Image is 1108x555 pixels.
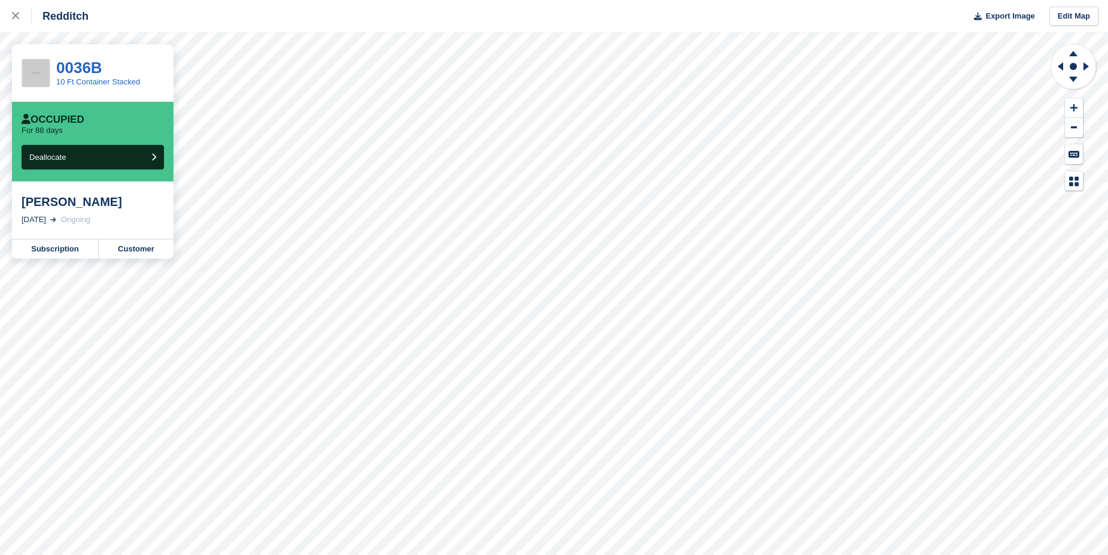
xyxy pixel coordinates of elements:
[967,7,1035,26] button: Export Image
[985,10,1034,22] span: Export Image
[22,195,164,209] div: [PERSON_NAME]
[22,59,50,87] img: 256x256-placeholder-a091544baa16b46aadf0b611073c37e8ed6a367829ab441c3b0103e7cf8a5b1b.png
[22,214,46,226] div: [DATE]
[1065,171,1083,191] button: Map Legend
[99,239,173,259] a: Customer
[1065,98,1083,118] button: Zoom In
[1065,118,1083,138] button: Zoom Out
[61,214,90,226] div: Ongoing
[1049,7,1098,26] a: Edit Map
[29,153,66,162] span: Deallocate
[22,114,84,126] div: Occupied
[56,59,102,77] a: 0036B
[22,126,63,135] p: For 88 days
[22,145,164,169] button: Deallocate
[32,9,89,23] div: Redditch
[56,77,140,86] a: 10 Ft Container Stacked
[12,239,99,259] a: Subscription
[1065,144,1083,164] button: Keyboard Shortcuts
[50,217,56,222] img: arrow-right-light-icn-cde0832a797a2874e46488d9cf13f60e5c3a73dbe684e267c42b8395dfbc2abf.svg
